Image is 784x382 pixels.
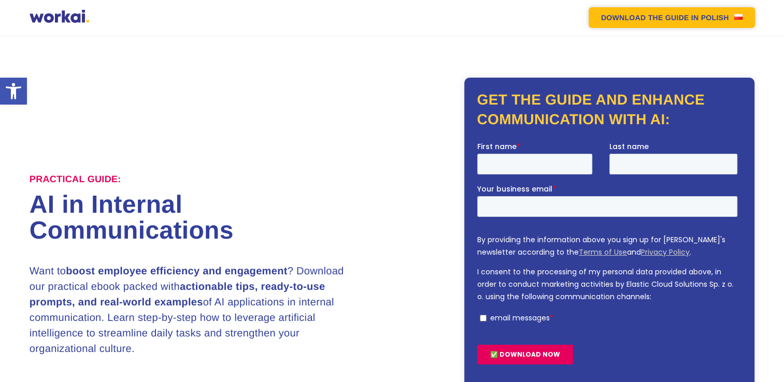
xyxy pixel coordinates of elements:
[589,7,755,28] a: DOWNLOAD THE GUIDEIN POLISHUS flag
[734,14,743,20] img: US flag
[66,266,287,277] strong: boost employee efficiency and engagement
[30,192,392,244] h1: AI in Internal Communications
[477,90,742,129] h2: Get the guide and enhance communication with AI:
[601,14,689,21] em: DOWNLOAD THE GUIDE
[30,263,356,357] h3: Want to ? Download our practical ebook packed with of AI applications in internal communication. ...
[30,174,121,185] label: Practical Guide:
